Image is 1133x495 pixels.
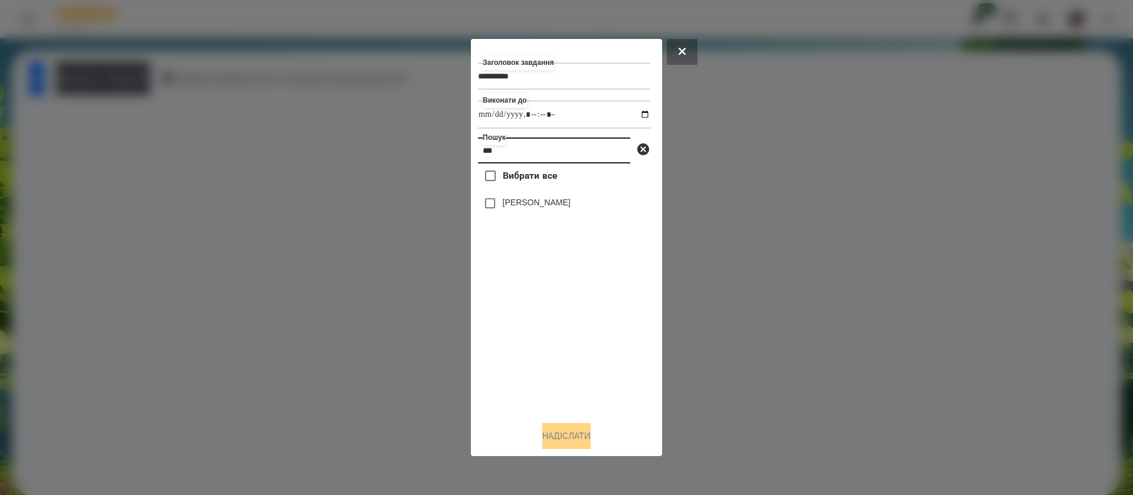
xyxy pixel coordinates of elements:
label: Виконати до [483,93,527,108]
label: Пошук [483,130,506,145]
label: [PERSON_NAME] [503,196,571,208]
label: Заголовок завдання [483,55,554,70]
button: Надіслати [542,423,591,449]
span: Вибрати все [503,169,558,183]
